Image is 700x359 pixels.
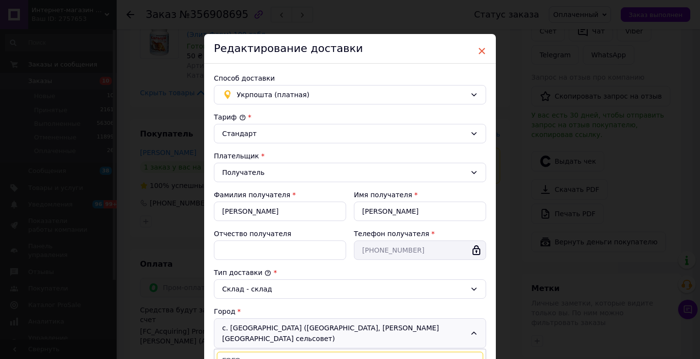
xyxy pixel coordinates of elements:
div: Способ доставки [214,73,486,83]
div: Редактирование доставки [204,34,496,64]
input: +380 [354,240,486,260]
div: с. [GEOGRAPHIC_DATA] ([GEOGRAPHIC_DATA], [PERSON_NAME][GEOGRAPHIC_DATA] сельсовет) [214,318,486,348]
span: × [477,43,486,59]
label: Телефон получателя [354,230,429,238]
div: Стандарт [222,128,466,139]
div: Тип доставки [214,268,486,277]
div: Плательщик [214,151,486,161]
span: Укрпошта (платная) [237,89,466,100]
label: Имя получателя [354,191,412,199]
div: Город [214,307,486,316]
label: Отчество получателя [214,230,291,238]
div: Склад - склад [222,284,466,294]
div: Получатель [222,167,466,178]
label: Фамилия получателя [214,191,290,199]
div: Тариф [214,112,486,122]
